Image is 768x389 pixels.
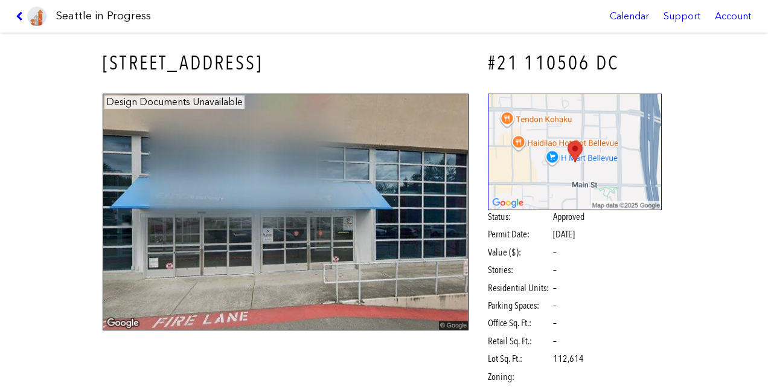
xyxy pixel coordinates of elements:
[488,246,551,259] span: Value ($):
[488,335,551,348] span: Retail Sq. Ft.:
[488,370,551,384] span: Zoning:
[488,228,551,241] span: Permit Date:
[553,317,557,330] span: –
[553,281,557,295] span: –
[488,50,662,77] h4: #21 110506 DC
[27,7,46,26] img: favicon-96x96.png
[553,228,575,240] span: [DATE]
[488,281,551,295] span: Residential Units:
[553,352,584,365] span: 112,614
[488,94,662,210] img: staticmap
[56,8,151,24] h1: Seattle in Progress
[553,263,557,277] span: –
[103,50,469,77] h3: [STREET_ADDRESS]
[103,94,469,331] img: 103_110TH_AVE_NE_BELLEVUE.jpg
[488,352,551,365] span: Lot Sq. Ft.:
[104,95,245,109] figcaption: Design Documents Unavailable
[553,210,584,223] span: Approved
[488,263,551,277] span: Stories:
[553,246,557,259] span: –
[488,210,551,223] span: Status:
[553,335,557,348] span: –
[553,299,557,312] span: –
[488,299,551,312] span: Parking Spaces:
[488,317,551,330] span: Office Sq. Ft.:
